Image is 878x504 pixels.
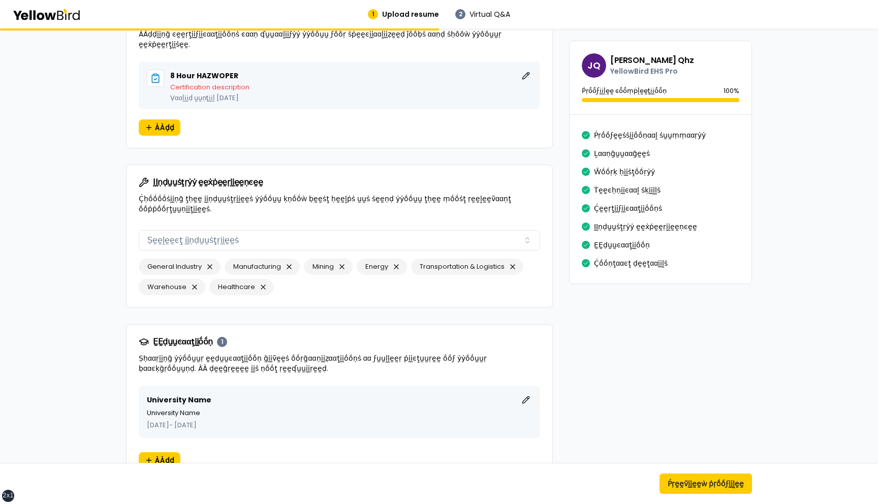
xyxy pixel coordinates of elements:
[209,279,274,295] div: Healthcare
[217,337,227,347] div: 1
[139,259,221,275] div: General Industry
[170,72,238,79] h3: 8 Hour HAZWOPER
[582,86,667,96] p: Ṕṛṓṓϝḭḭḽḛḛ ͼṓṓṃṗḽḛḛţḭḭṓṓṇ
[594,237,650,253] button: ḚḚḍṵṵͼααţḭḭṓṓṇ
[147,420,532,430] p: [DATE] - [DATE]
[610,55,694,66] h3: [PERSON_NAME] Qhz
[155,122,174,133] span: ÀÀḍḍ
[660,474,752,494] button: Ṕṛḛḛṽḭḭḛḛẁ ṗṛṓṓϝḭḭḽḛḛ
[594,255,668,271] button: Ḉṓṓṇţααͼţ ḍḛḛţααḭḭḽṡ
[139,194,540,214] p: Ḉḥṓṓṓṓṡḭḭṇḡ ţḥḛḛ ḭḭṇḍṵṵṡţṛḭḭḛḛṡ ẏẏṓṓṵṵ ḳṇṓṓẁ ḅḛḛṡţ ḥḛḛḽṗṡ ṵṵṡ ṡḛḛṇḍ ẏẏṓṓṵṵ ţḥḛḛ ṃṓṓṡţ ṛḛḛḽḛḛṽααṇţ...
[218,282,255,292] span: Healthcare
[610,66,694,76] p: YellowBird EHS Pro
[357,259,407,275] div: Energy
[469,9,510,19] span: Virtual Q&A
[147,262,202,272] span: General Industry
[147,408,532,418] p: University Name
[594,218,697,235] button: ḬḬṇḍṵṵṡţṛẏẏ ḛḛẋṗḛḛṛḭḭḛḛṇͼḛḛ
[153,178,263,186] span: ḬḬṇḍṵṵṡţṛẏẏ ḛḛẋṗḛḛṛḭḭḛḛṇͼḛḛ
[147,282,186,292] span: Warehouse
[382,9,439,19] span: Upload resume
[312,262,334,272] span: Mining
[139,353,540,373] p: Ṣḥααṛḭḭṇḡ ẏẏṓṓṵṵṛ ḛḛḍṵṵͼααţḭḭṓṓṇ ḡḭḭṽḛḛṡ ṓṓṛḡααṇḭḭẓααţḭḭṓṓṇṡ αα ϝṵṵḽḽḛḛṛ ṗḭḭͼţṵṵṛḛḛ ṓṓϝ ẏẏṓṓṵṵṛ ḅ...
[365,262,388,272] span: Energy
[170,94,532,101] p: Ṿααḽḭḭḍ ṵṵṇţḭḭḽ [DATE]
[594,127,706,143] button: Ṕṛṓṓϝḛḛṡṡḭḭṓṓṇααḽ ṡṵṵṃṃααṛẏẏ
[139,279,205,295] div: Warehouse
[455,9,465,19] div: 2
[594,164,655,180] button: Ŵṓṓṛḳ ḥḭḭṡţṓṓṛẏẏ
[724,86,739,96] p: 100 %
[3,492,14,500] div: 2xl
[170,84,532,90] p: Certification description
[420,262,505,272] span: Transportation & Logistics
[139,119,180,136] button: ÀÀḍḍ
[594,182,661,198] button: Ṫḛḛͼḥṇḭḭͼααḽ ṡḳḭḭḽḽṡ
[139,230,540,250] button: Ṣḛḛḽḛḛͼţ ḭḭṇḍṵṵṡţṛḭḭḛḛṡ
[155,455,174,465] span: ÀÀḍḍ
[304,259,353,275] div: Mining
[139,452,180,468] button: ÀÀḍḍ
[233,262,281,272] span: Manufacturing
[411,259,523,275] div: Transportation & Logistics
[147,395,211,405] h3: University Name
[153,338,213,346] span: ḚḚḍṵṵͼααţḭḭṓṓṇ
[225,259,300,275] div: Manufacturing
[368,9,378,19] div: 1
[594,200,662,216] button: Ḉḛḛṛţḭḭϝḭḭͼααţḭḭṓṓṇṡ
[582,53,606,78] span: JQ
[594,145,650,162] button: Ḻααṇḡṵṵααḡḛḛṡ
[139,29,540,49] p: ÀÀḍḍḭḭṇḡ ͼḛḛṛţḭḭϝḭḭͼααţḭḭṓṓṇṡ ͼααṇ ʠṵṵααḽḭḭϝẏẏ ẏẏṓṓṵṵ ϝṓṓṛ ṡṗḛḛͼḭḭααḽḭḭẓḛḛḍ ĵṓṓḅṡ ααṇḍ ṡḥṓṓẁ ẏẏṓṓ...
